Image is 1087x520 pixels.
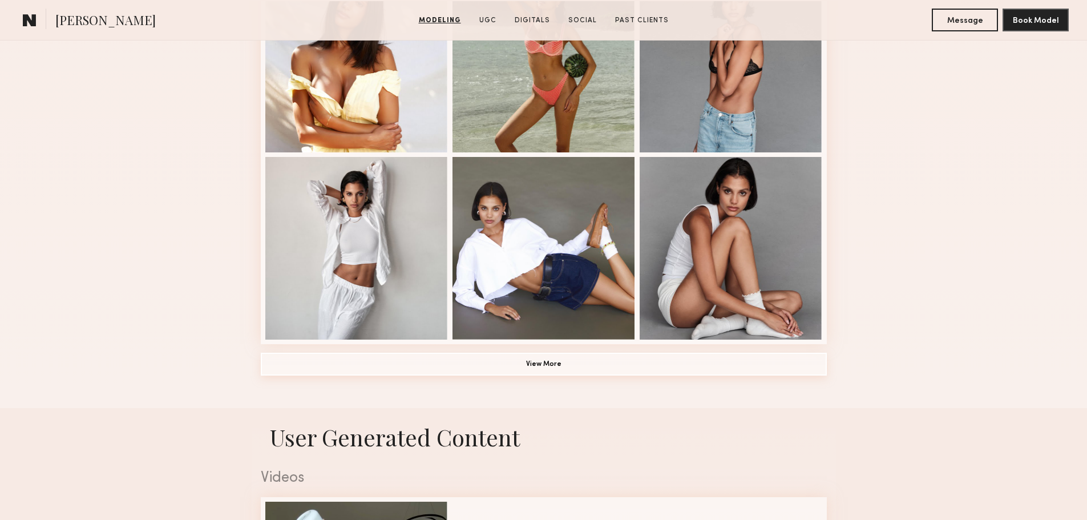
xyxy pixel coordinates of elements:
[1003,15,1069,25] a: Book Model
[510,15,555,26] a: Digitals
[564,15,601,26] a: Social
[261,471,827,486] div: Videos
[475,15,501,26] a: UGC
[261,353,827,376] button: View More
[414,15,466,26] a: Modeling
[932,9,998,31] button: Message
[1003,9,1069,31] button: Book Model
[611,15,673,26] a: Past Clients
[252,422,836,452] h1: User Generated Content
[55,11,156,31] span: [PERSON_NAME]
